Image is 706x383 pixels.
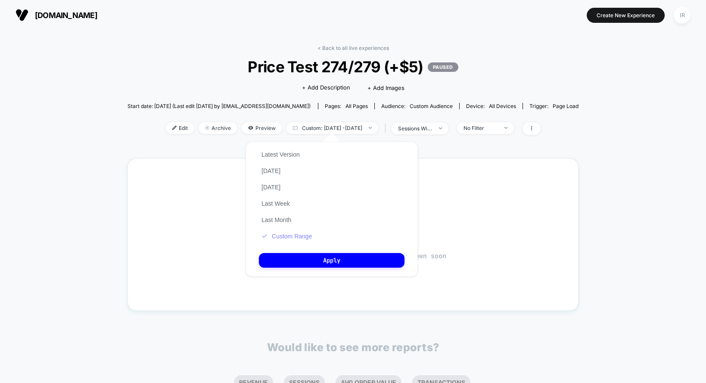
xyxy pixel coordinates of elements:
p: PAUSED [428,62,458,72]
span: Edit [166,122,194,134]
span: Device: [459,103,523,109]
span: [DOMAIN_NAME] [35,11,97,20]
button: Custom Range [259,232,314,240]
span: Preview [242,122,282,134]
span: Waiting for data… [143,238,563,261]
span: Price Test 274/279 (+$5) [150,58,556,76]
img: end [205,126,209,130]
button: [DOMAIN_NAME] [13,8,100,22]
span: all devices [489,103,516,109]
button: Create New Experience [587,8,665,23]
span: Start date: [DATE] (Last edit [DATE] by [EMAIL_ADDRESS][DOMAIN_NAME]) [128,103,311,109]
span: Custom: [DATE] - [DATE] [286,122,378,134]
button: Last Week [259,200,292,207]
p: Would like to see more reports? [267,341,439,354]
div: Pages: [325,103,368,109]
button: Apply [259,253,404,268]
span: | [383,122,392,135]
span: + Add Images [367,84,404,91]
img: end [439,127,442,129]
button: IR [671,6,693,24]
button: [DATE] [259,167,283,175]
div: sessions with impression [398,125,432,132]
span: all pages [345,103,368,109]
div: No Filter [463,125,498,131]
button: Latest Version [259,151,302,158]
img: end [504,127,507,129]
span: Archive [199,122,237,134]
span: Page Load [553,103,578,109]
div: IR [674,7,690,24]
div: Audience: [381,103,453,109]
img: calendar [293,126,298,130]
img: Visually logo [16,9,28,22]
a: < Back to all live experiences [317,45,389,51]
img: end [369,127,372,129]
span: Custom Audience [410,103,453,109]
img: edit [172,126,177,130]
div: Trigger: [529,103,578,109]
span: + Add Description [302,83,350,92]
button: Last Month [259,216,294,224]
button: [DATE] [259,183,283,191]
